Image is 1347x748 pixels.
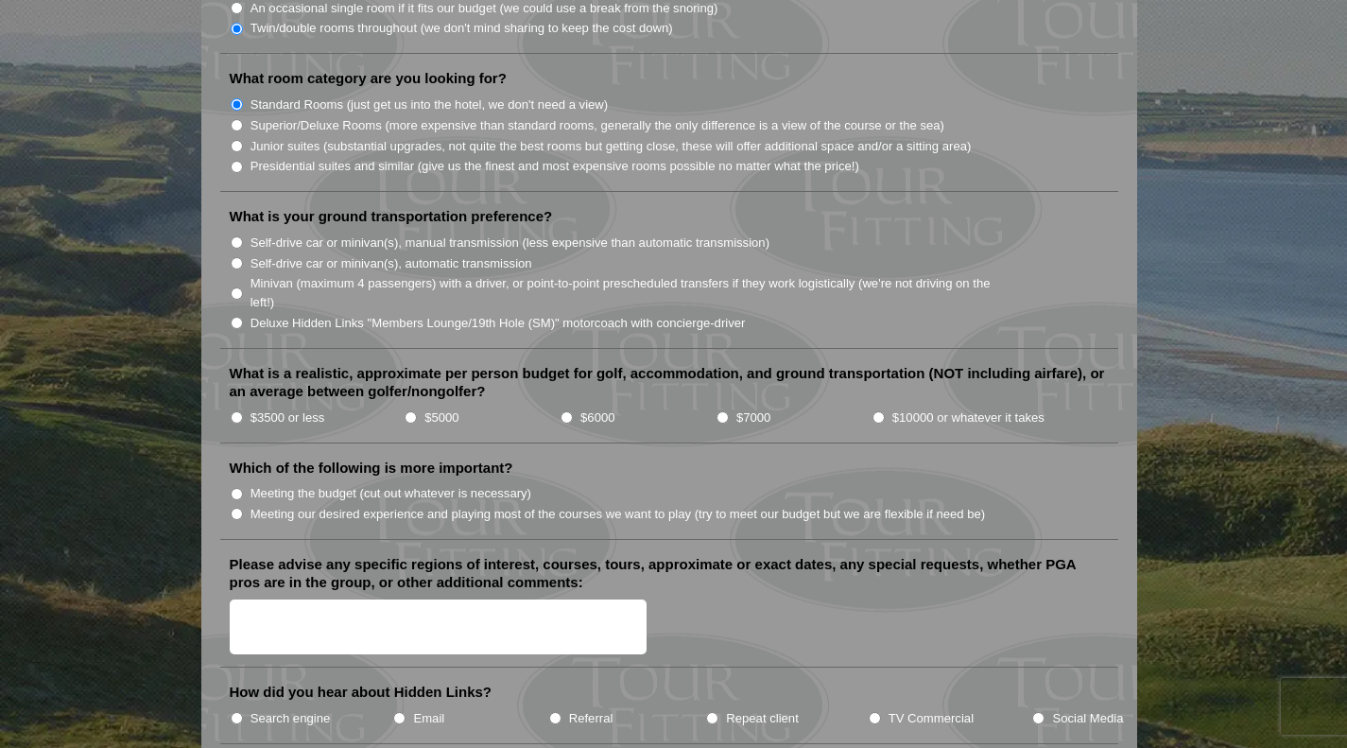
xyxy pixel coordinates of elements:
[1052,709,1123,728] label: Social Media
[413,709,444,728] label: Email
[250,234,769,252] label: Self-drive car or minivan(s), manual transmission (less expensive than automatic transmission)
[230,555,1109,592] label: Please advise any specific regions of interest, courses, tours, approximate or exact dates, any s...
[250,709,331,728] label: Search engine
[230,69,507,88] label: What room category are you looking for?
[250,314,746,333] label: Deluxe Hidden Links "Members Lounge/19th Hole (SM)" motorcoach with concierge-driver
[569,709,613,728] label: Referral
[726,709,799,728] label: Repeat client
[250,409,325,427] label: $3500 or less
[250,484,531,503] label: Meeting the budget (cut out whatever is necessary)
[230,459,513,478] label: Which of the following is more important?
[892,409,1045,427] label: $10000 or whatever it takes
[230,683,492,702] label: How did you hear about Hidden Links?
[230,207,553,226] label: What is your ground transportation preference?
[250,505,986,524] label: Meeting our desired experience and playing most of the courses we want to play (try to meet our b...
[250,274,1010,311] label: Minivan (maximum 4 passengers) with a driver, or point-to-point prescheduled transfers if they wo...
[889,709,974,728] label: TV Commercial
[230,364,1109,401] label: What is a realistic, approximate per person budget for golf, accommodation, and ground transporta...
[736,409,770,427] label: $7000
[250,254,532,273] label: Self-drive car or minivan(s), automatic transmission
[250,19,673,38] label: Twin/double rooms throughout (we don't mind sharing to keep the cost down)
[250,157,859,176] label: Presidential suites and similar (give us the finest and most expensive rooms possible no matter w...
[250,137,972,156] label: Junior suites (substantial upgrades, not quite the best rooms but getting close, these will offer...
[424,409,458,427] label: $5000
[250,116,944,135] label: Superior/Deluxe Rooms (more expensive than standard rooms, generally the only difference is a vie...
[580,409,614,427] label: $6000
[250,96,609,114] label: Standard Rooms (just get us into the hotel, we don't need a view)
